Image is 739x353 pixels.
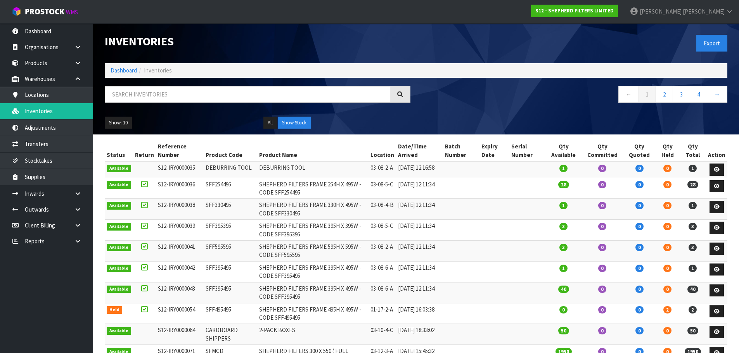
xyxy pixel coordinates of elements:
input: Search inventories [105,86,390,103]
span: 0 [635,306,644,313]
td: 03-08-2-A [369,161,396,178]
td: SHEPHERD FILTERS FRAME 395H X 495W - CODE SFF395495 [257,261,369,282]
span: 3 [559,223,568,230]
td: 2-PACK BOXES [257,324,369,345]
span: 50 [687,327,698,334]
th: Qty Available [546,140,582,161]
h1: Inventories [105,35,410,48]
span: Available [107,244,131,251]
a: → [707,86,727,103]
td: SHEPHERD FILTERS FRAME 395H X 495W - CODE SFF395495 [257,282,369,303]
span: 40 [558,286,569,293]
span: 0 [635,202,644,209]
td: S12-IRY0000064 [156,324,204,345]
td: S12-IRY0000038 [156,199,204,220]
a: 4 [690,86,707,103]
a: Dashboard [111,67,137,74]
td: 03-08-2-A [369,241,396,262]
td: [DATE] 12:11:34 [396,220,443,241]
th: Location [369,140,396,161]
th: Expiry Date [479,140,509,161]
td: [DATE] 12:16:58 [396,161,443,178]
span: 2 [663,306,672,313]
button: Show Stock [278,117,311,129]
td: CARDBOARD SHIPPERS [204,324,258,345]
button: Show: 10 [105,117,132,129]
td: SFF330495 [204,199,258,220]
td: 03-08-4-B [369,199,396,220]
td: SHEPHERD FILTERS FRAME 330H X 495W - CODE SFF330495 [257,199,369,220]
span: 0 [663,165,672,172]
span: Available [107,165,131,172]
td: 01-17-2-A [369,303,396,324]
td: [DATE] 12:11:34 [396,282,443,303]
a: ← [618,86,639,103]
small: WMS [66,9,78,16]
td: 03-08-6-A [369,282,396,303]
span: [PERSON_NAME] [640,8,682,15]
th: Qty Quoted [623,140,656,161]
span: 0 [598,306,606,313]
span: 0 [598,265,606,272]
td: SHEPHERD FILTERS FRAME 395H X 395W - CODE SFF395395 [257,220,369,241]
th: Product Name [257,140,369,161]
span: [PERSON_NAME] [683,8,725,15]
span: Held [107,306,122,314]
td: SFF495495 [204,303,258,324]
span: 28 [558,181,569,188]
td: 03-08-6-A [369,261,396,282]
span: 0 [598,244,606,251]
td: SHEPHERD FILTERS FRAME 254H X 495W - CODE SFF254495 [257,178,369,199]
td: SFF395495 [204,282,258,303]
span: 3 [689,244,697,251]
td: S12-IRY0000041 [156,241,204,262]
span: 0 [598,202,606,209]
span: 1 [559,165,568,172]
td: SHEPHERD FILTERS FRAME 495H X 495W - CODE SFF495495 [257,303,369,324]
th: Qty Held [656,140,680,161]
span: 0 [635,286,644,293]
span: Available [107,223,131,231]
td: [DATE] 12:11:34 [396,241,443,262]
th: Batch Number [443,140,479,161]
th: Action [706,140,727,161]
td: [DATE] 16:03:38 [396,303,443,324]
td: 03-08-5-C [369,220,396,241]
span: 0 [635,265,644,272]
span: 0 [663,244,672,251]
span: 0 [663,202,672,209]
span: 40 [687,286,698,293]
strong: S12 - SHEPHERD FILTERS LIMITED [535,7,614,14]
span: 3 [689,223,697,230]
th: Reference Number [156,140,204,161]
span: Available [107,327,131,335]
span: 0 [635,181,644,188]
th: Date/Time Arrived [396,140,443,161]
span: 0 [598,286,606,293]
th: Serial Number [509,140,546,161]
img: cube-alt.png [12,7,21,16]
span: Available [107,202,131,210]
span: 0 [598,223,606,230]
span: 1 [689,202,697,209]
td: S12-IRY0000035 [156,161,204,178]
span: 1 [559,202,568,209]
td: [DATE] 18:33:02 [396,324,443,345]
span: 0 [598,327,606,334]
nav: Page navigation [422,86,728,105]
td: S12-IRY0000043 [156,282,204,303]
span: 0 [635,327,644,334]
td: 03-08-5-C [369,178,396,199]
td: S12-IRY0000036 [156,178,204,199]
td: SFF395495 [204,261,258,282]
td: SHEPHERD FILTERS FRAME 595H X 595W - CODE SFF595595 [257,241,369,262]
td: S12-IRY0000042 [156,261,204,282]
span: Inventories [144,67,172,74]
td: DEBURRING TOOL [204,161,258,178]
span: Available [107,181,131,189]
span: 0 [635,223,644,230]
td: DEBURRING TOOL [257,161,369,178]
span: 1 [689,165,697,172]
span: 0 [598,181,606,188]
td: S12-IRY0000054 [156,303,204,324]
